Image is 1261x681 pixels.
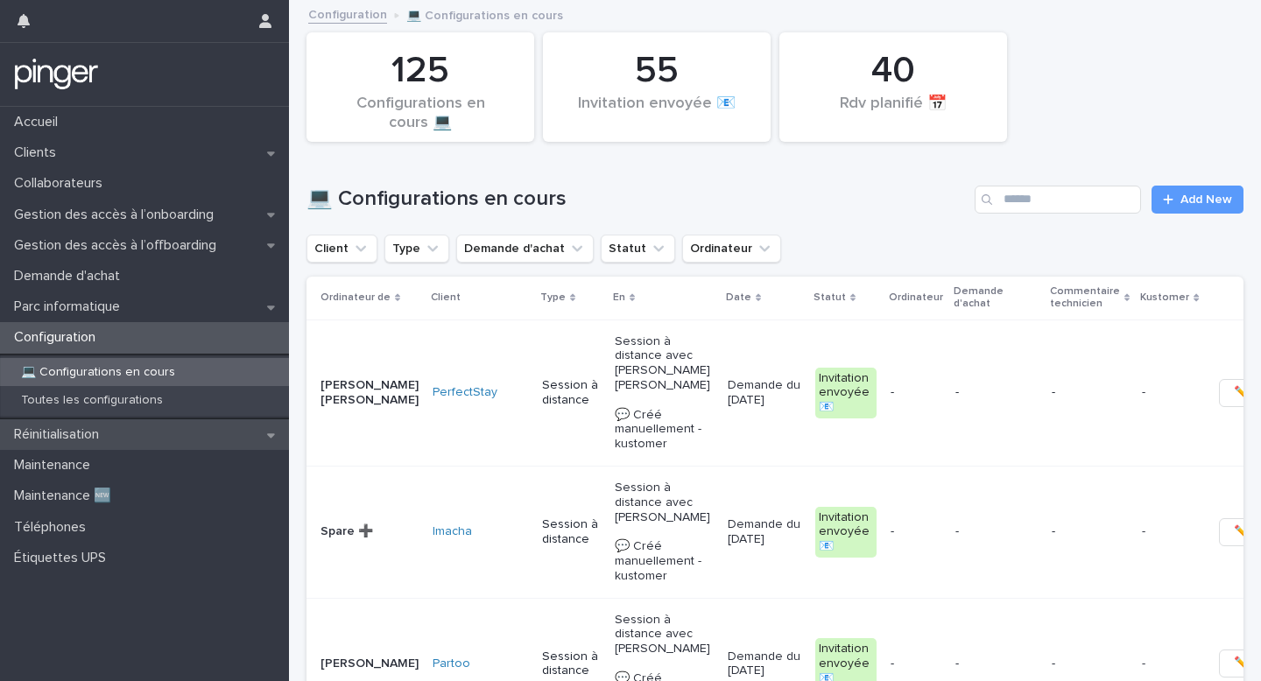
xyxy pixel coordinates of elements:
[1152,186,1243,214] a: Add New
[7,175,116,192] p: Collaborateurs
[573,49,741,93] div: 55
[889,288,943,307] p: Ordinateur
[406,4,563,24] p: 💻 Configurations en cours
[542,517,601,547] p: Session à distance
[7,298,134,315] p: Parc informatique
[456,235,594,263] button: Demande d'achat
[542,649,601,679] p: Session à distance
[955,385,1038,400] p: -
[601,235,675,263] button: Statut
[433,385,497,400] a: PerfectStay
[321,378,419,408] p: [PERSON_NAME] [PERSON_NAME]
[321,656,419,671] p: [PERSON_NAME]
[615,481,714,584] p: Session à distance avec [PERSON_NAME] 💬 Créé manuellement - kustomer
[1140,288,1189,307] p: Kustomer
[308,4,387,24] a: Configuration
[433,524,472,539] a: Imacha
[7,237,230,254] p: Gestion des accès à l’offboarding
[336,49,504,93] div: 125
[815,368,877,418] div: Invitation envoyée 📧
[7,144,70,161] p: Clients
[814,288,846,307] p: Statut
[955,524,1038,539] p: -
[1142,382,1149,400] p: -
[7,268,134,284] p: Demande d'achat
[7,393,177,408] p: Toutes les configurations
[306,186,968,212] h1: 💻 Configurations en cours
[1052,656,1128,671] p: -
[7,457,104,474] p: Maintenance
[1234,384,1249,402] span: ✏️
[815,507,877,558] div: Invitation envoyée 📧
[1180,193,1232,206] span: Add New
[613,288,625,307] p: En
[7,114,72,130] p: Accueil
[1142,653,1149,671] p: -
[7,550,120,566] p: Étiquettes UPS
[954,282,1039,314] p: Demande d'achat
[955,656,1038,671] p: -
[809,49,977,93] div: 40
[7,207,228,223] p: Gestion des accès à l’onboarding
[1050,282,1120,314] p: Commentaire technicien
[433,656,470,671] a: Partoo
[1142,521,1149,539] p: -
[542,378,601,408] p: Session à distance
[975,186,1141,214] input: Search
[728,649,801,679] p: Demande du [DATE]
[573,95,741,131] div: Invitation envoyée 📧
[321,288,391,307] p: Ordinateur de
[321,524,419,539] p: Spare ➕
[891,656,941,671] p: -
[7,365,189,380] p: 💻 Configurations en cours
[1052,524,1128,539] p: -
[682,235,781,263] button: Ordinateur
[431,288,461,307] p: Client
[615,334,714,452] p: Session à distance avec [PERSON_NAME] [PERSON_NAME] 💬 Créé manuellement - kustomer
[336,95,504,131] div: Configurations en cours 💻
[728,517,801,547] p: Demande du [DATE]
[7,426,113,443] p: Réinitialisation
[7,329,109,346] p: Configuration
[540,288,566,307] p: Type
[891,524,941,539] p: -
[384,235,449,263] button: Type
[1234,655,1249,672] span: ✏️
[7,519,100,536] p: Téléphones
[1052,385,1128,400] p: -
[1234,523,1249,541] span: ✏️
[306,235,377,263] button: Client
[7,488,125,504] p: Maintenance 🆕
[728,378,801,408] p: Demande du [DATE]
[891,385,941,400] p: -
[14,57,99,92] img: mTgBEunGTSyRkCgitkcU
[809,95,977,131] div: Rdv planifié 📅
[726,288,751,307] p: Date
